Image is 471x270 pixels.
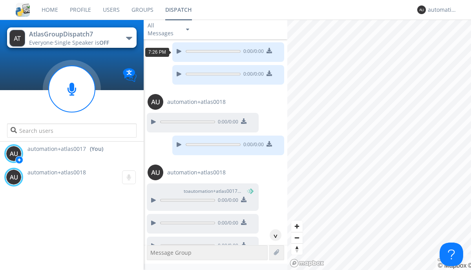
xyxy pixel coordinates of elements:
[167,169,226,176] span: automation+atlas0018
[29,30,117,39] div: AtlasGroupDispatch7
[291,232,303,243] span: Zoom out
[241,118,246,124] img: download media button
[90,145,103,153] div: (You)
[148,165,163,180] img: 373638.png
[7,123,136,138] input: Search users
[267,71,272,76] img: download media button
[55,39,109,46] span: Single Speaker is
[428,6,457,14] div: automation+atlas0017
[440,243,463,266] iframe: Toggle Customer Support
[270,229,281,241] div: ^
[241,48,264,56] span: 0:00 / 0:00
[167,98,226,106] span: automation+atlas0018
[7,27,136,48] button: AtlasGroupDispatch7Everyone·Single Speaker isOFF
[215,197,238,205] span: 0:00 / 0:00
[215,219,238,228] span: 0:00 / 0:00
[438,262,466,269] a: Mapbox
[291,232,303,243] button: Zoom out
[241,71,264,79] span: 0:00 / 0:00
[27,145,86,153] span: automation+atlas0017
[27,169,86,176] span: automation+atlas0018
[241,188,253,194] span: (You)
[184,188,243,195] span: to automation+atlas0017
[29,39,117,47] div: Everyone ·
[267,141,272,147] img: download media button
[215,118,238,127] span: 0:00 / 0:00
[123,68,137,82] img: Translation enabled
[291,243,303,255] button: Reset bearing to north
[215,242,238,251] span: 0:00 / 0:00
[241,197,246,202] img: download media button
[148,22,179,37] div: All Messages
[241,141,264,150] span: 0:00 / 0:00
[6,169,22,185] img: 373638.png
[290,259,324,268] a: Mapbox logo
[6,146,22,161] img: 373638.png
[417,5,426,14] img: 373638.png
[267,48,272,53] img: download media button
[438,259,444,261] button: Toggle attribution
[9,30,25,47] img: 373638.png
[291,221,303,232] button: Zoom in
[241,242,246,248] img: download media button
[99,39,109,46] span: OFF
[16,3,30,17] img: cddb5a64eb264b2086981ab96f4c1ba7
[148,94,163,110] img: 373638.png
[148,49,166,55] span: 7:26 PM
[186,29,189,31] img: caret-down-sm.svg
[241,219,246,225] img: download media button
